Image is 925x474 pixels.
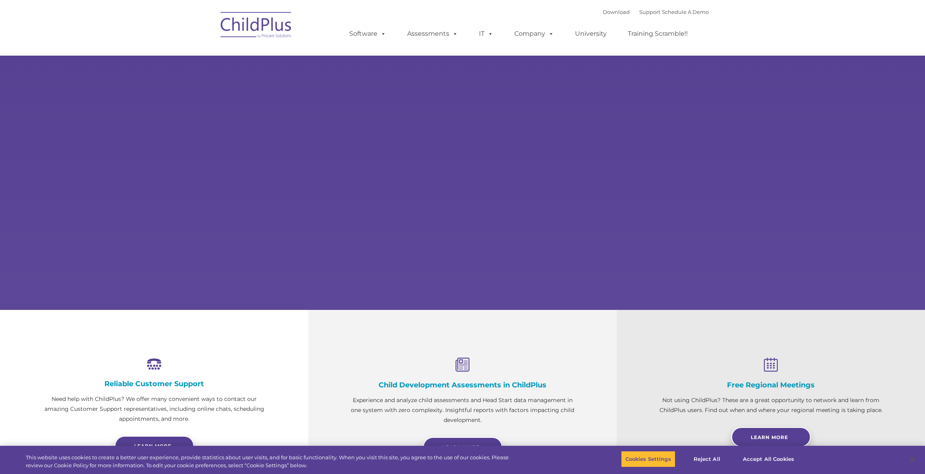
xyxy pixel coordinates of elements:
a: Learn more [115,436,194,456]
div: This website uses cookies to create a better user experience, provide statistics about user visit... [26,454,509,469]
span: Learn More [751,434,788,440]
a: Schedule A Demo [662,9,709,15]
a: Learn More [731,427,811,447]
span: Learn more [134,443,171,449]
p: Experience and analyze child assessments and Head Start data management in one system with zero c... [348,395,577,425]
button: Accept All Cookies [738,451,798,468]
a: IT [471,26,501,42]
p: Need help with ChildPlus? We offer many convenient ways to contact our amazing Customer Support r... [40,394,269,424]
a: Learn More [423,437,502,457]
a: Download [603,9,630,15]
button: Close [904,451,921,468]
a: Support [639,9,660,15]
h4: Reliable Customer Support [40,379,269,388]
h4: Child Development Assessments in ChildPlus [348,381,577,389]
span: Learn More [442,444,480,450]
a: Assessments [399,26,466,42]
a: Training Scramble!! [620,26,696,42]
button: Cookies Settings [621,451,675,468]
a: University [567,26,615,42]
h4: Free Regional Meetings [656,381,885,389]
a: Company [506,26,562,42]
img: ChildPlus by Procare Solutions [217,6,296,46]
a: Software [341,26,394,42]
button: Reject All [682,451,732,468]
p: Not using ChildPlus? These are a great opportunity to network and learn from ChildPlus users. Fin... [656,395,885,415]
font: | [603,9,709,15]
